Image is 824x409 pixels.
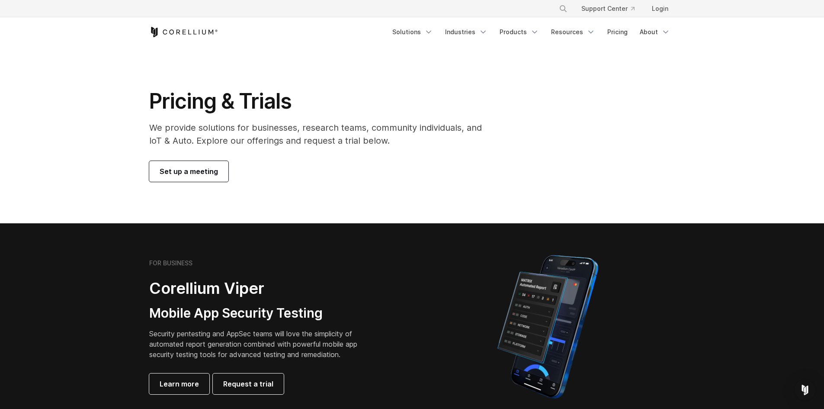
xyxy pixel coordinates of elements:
div: Open Intercom Messenger [795,380,815,400]
h2: Corellium Viper [149,279,371,298]
span: Learn more [160,379,199,389]
p: We provide solutions for businesses, research teams, community individuals, and IoT & Auto. Explo... [149,121,494,147]
div: Navigation Menu [548,1,675,16]
h3: Mobile App Security Testing [149,305,371,322]
a: Resources [546,24,600,40]
a: Login [645,1,675,16]
h6: FOR BUSINESS [149,259,192,267]
a: Industries [440,24,493,40]
span: Request a trial [223,379,273,389]
h1: Pricing & Trials [149,88,494,114]
a: Set up a meeting [149,161,228,182]
a: Pricing [602,24,633,40]
img: Corellium MATRIX automated report on iPhone showing app vulnerability test results across securit... [483,251,613,403]
div: Navigation Menu [387,24,675,40]
a: Corellium Home [149,27,218,37]
button: Search [555,1,571,16]
a: About [635,24,675,40]
a: Request a trial [213,374,284,394]
a: Solutions [387,24,438,40]
p: Security pentesting and AppSec teams will love the simplicity of automated report generation comb... [149,328,371,360]
a: Support Center [574,1,641,16]
a: Products [494,24,544,40]
span: Set up a meeting [160,166,218,177]
a: Learn more [149,374,209,394]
